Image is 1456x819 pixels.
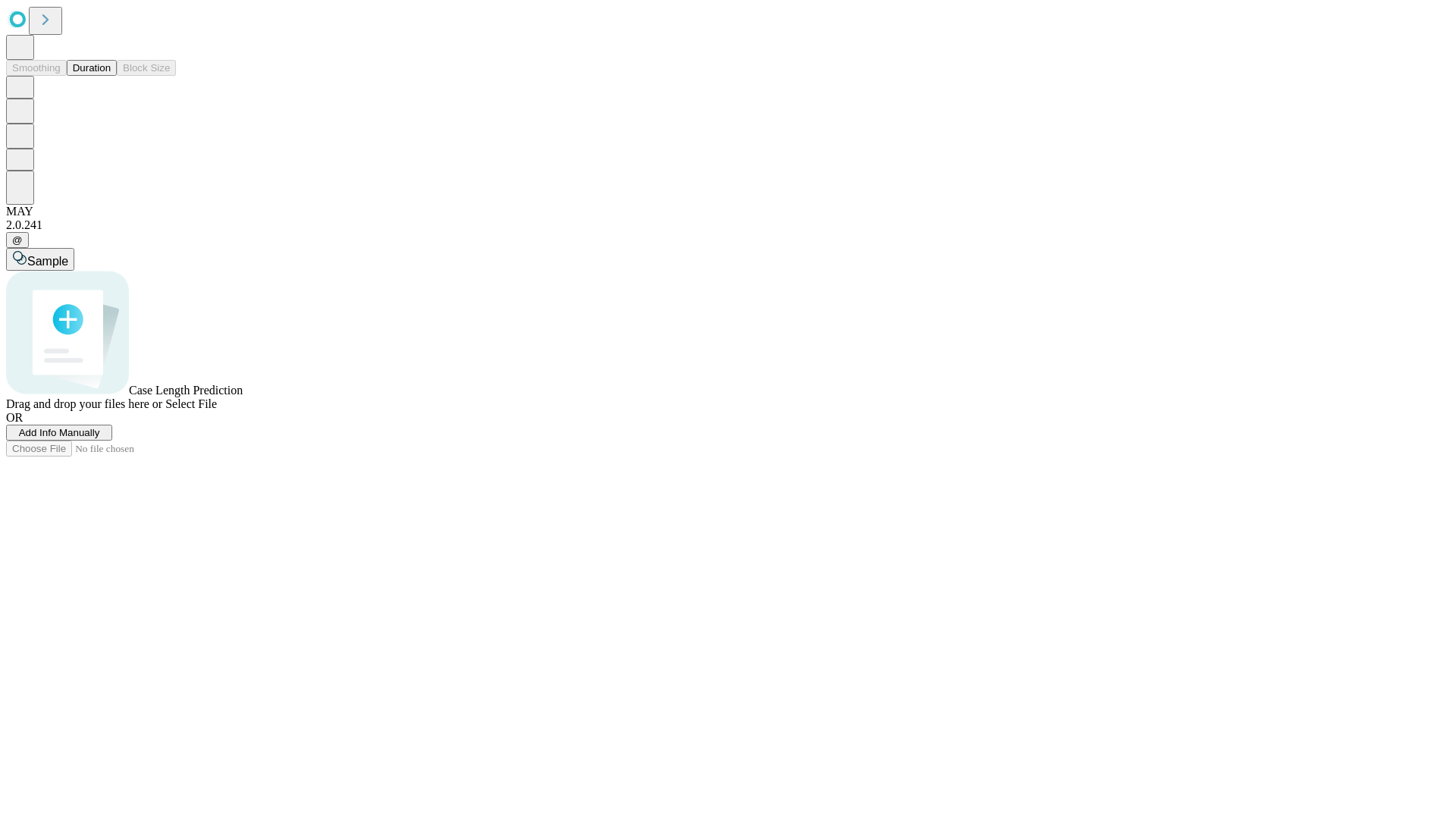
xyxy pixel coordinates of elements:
[6,232,29,248] button: @
[6,248,74,271] button: Sample
[27,255,68,268] span: Sample
[67,60,117,76] button: Duration
[6,218,1450,232] div: 2.0.241
[12,234,23,246] span: @
[165,397,217,410] span: Select File
[129,384,243,397] span: Case Length Prediction
[6,411,23,424] span: OR
[19,427,100,438] span: Add Info Manually
[6,60,67,76] button: Smoothing
[6,205,1450,218] div: MAY
[6,397,162,410] span: Drag and drop your files here or
[117,60,176,76] button: Block Size
[6,425,112,441] button: Add Info Manually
